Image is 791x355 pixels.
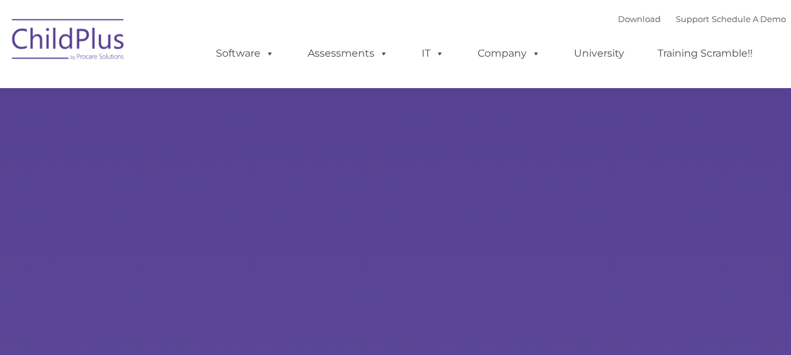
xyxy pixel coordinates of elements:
a: Assessments [295,41,401,66]
font: | [618,14,786,24]
a: Company [465,41,553,66]
a: Download [618,14,661,24]
a: Schedule A Demo [712,14,786,24]
a: IT [409,41,457,66]
a: Support [676,14,709,24]
a: Training Scramble!! [645,41,765,66]
img: ChildPlus by Procare Solutions [6,10,132,73]
a: University [561,41,637,66]
a: Software [203,41,287,66]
